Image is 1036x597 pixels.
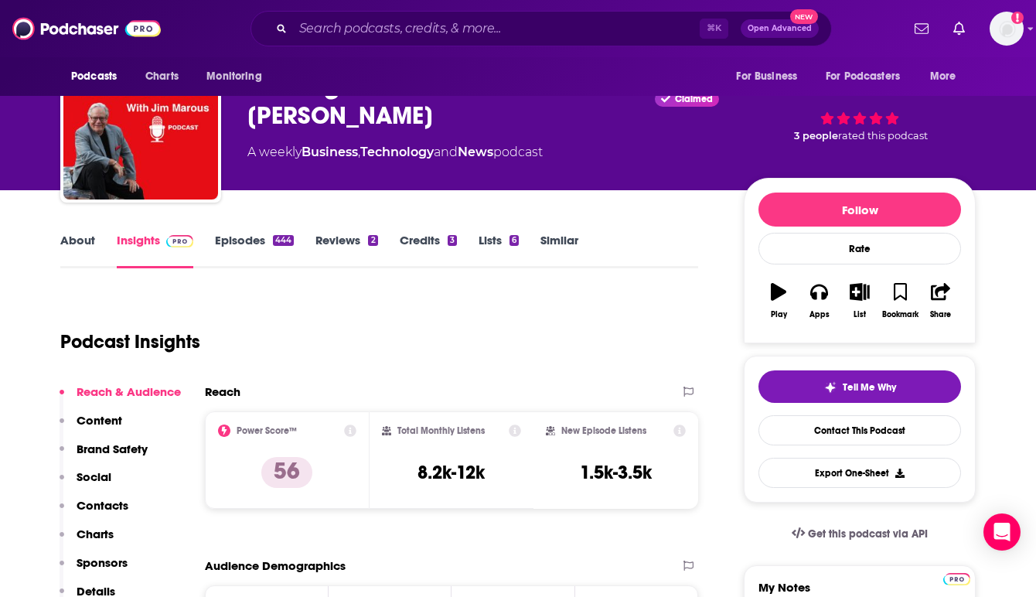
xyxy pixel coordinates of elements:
[77,442,148,456] p: Brand Safety
[826,66,900,87] span: For Podcasters
[302,145,358,159] a: Business
[60,384,181,413] button: Reach & Audience
[60,527,114,555] button: Charts
[947,15,971,42] a: Show notifications dropdown
[12,14,161,43] img: Podchaser - Follow, Share and Rate Podcasts
[580,461,652,484] h3: 1.5k-3.5k
[700,19,728,39] span: ⌘ K
[60,442,148,470] button: Brand Safety
[77,555,128,570] p: Sponsors
[417,461,485,484] h3: 8.2k-12k
[77,498,128,513] p: Contacts
[799,273,839,329] button: Apps
[790,9,818,24] span: New
[990,12,1024,46] span: Logged in as HughE
[882,310,918,319] div: Bookmark
[358,145,360,159] span: ,
[725,62,816,91] button: open menu
[60,469,111,498] button: Social
[77,527,114,541] p: Charts
[448,235,457,246] div: 3
[840,273,880,329] button: List
[479,233,519,268] a: Lists6
[135,62,188,91] a: Charts
[215,233,294,268] a: Episodes444
[1011,12,1024,24] svg: Add a profile image
[675,95,713,103] span: Claimed
[237,425,297,436] h2: Power Score™
[261,457,312,488] p: 56
[758,233,961,264] div: Rate
[315,233,377,268] a: Reviews2
[561,425,646,436] h2: New Episode Listens
[744,56,976,152] div: 56 3 peoplerated this podcast
[838,130,928,142] span: rated this podcast
[368,235,377,246] div: 2
[458,145,493,159] a: News
[60,413,122,442] button: Content
[758,415,961,445] a: Contact This Podcast
[824,381,837,394] img: tell me why sparkle
[748,25,812,32] span: Open Advanced
[434,145,458,159] span: and
[808,527,928,541] span: Get this podcast via API
[60,330,200,353] h1: Podcast Insights
[250,11,832,46] div: Search podcasts, credits, & more...
[843,381,896,394] span: Tell Me Why
[77,384,181,399] p: Reach & Audience
[293,16,700,41] input: Search podcasts, credits, & more...
[540,233,578,268] a: Similar
[809,310,830,319] div: Apps
[736,66,797,87] span: For Business
[71,66,117,87] span: Podcasts
[360,145,434,159] a: Technology
[930,310,951,319] div: Share
[758,273,799,329] button: Play
[908,15,935,42] a: Show notifications dropdown
[397,425,485,436] h2: Total Monthly Listens
[205,384,240,399] h2: Reach
[921,273,961,329] button: Share
[758,458,961,488] button: Export One-Sheet
[145,66,179,87] span: Charts
[205,558,346,573] h2: Audience Demographics
[509,235,519,246] div: 6
[60,62,137,91] button: open menu
[77,413,122,428] p: Content
[943,573,970,585] img: Podchaser Pro
[741,19,819,38] button: Open AdvancedNew
[779,515,940,553] a: Get this podcast via API
[990,12,1024,46] button: Show profile menu
[117,233,193,268] a: InsightsPodchaser Pro
[60,498,128,527] button: Contacts
[880,273,920,329] button: Bookmark
[60,233,95,268] a: About
[794,130,838,142] span: 3 people
[196,62,281,91] button: open menu
[60,555,128,584] button: Sponsors
[816,62,922,91] button: open menu
[919,62,976,91] button: open menu
[77,469,111,484] p: Social
[206,66,261,87] span: Monitoring
[400,233,457,268] a: Credits3
[854,310,866,319] div: List
[166,235,193,247] img: Podchaser Pro
[63,45,218,200] img: Banking Transformed with Jim Marous
[758,193,961,227] button: Follow
[990,12,1024,46] img: User Profile
[943,571,970,585] a: Pro website
[273,235,294,246] div: 444
[771,310,787,319] div: Play
[983,513,1021,551] div: Open Intercom Messenger
[930,66,956,87] span: More
[758,370,961,403] button: tell me why sparkleTell Me Why
[247,143,543,162] div: A weekly podcast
